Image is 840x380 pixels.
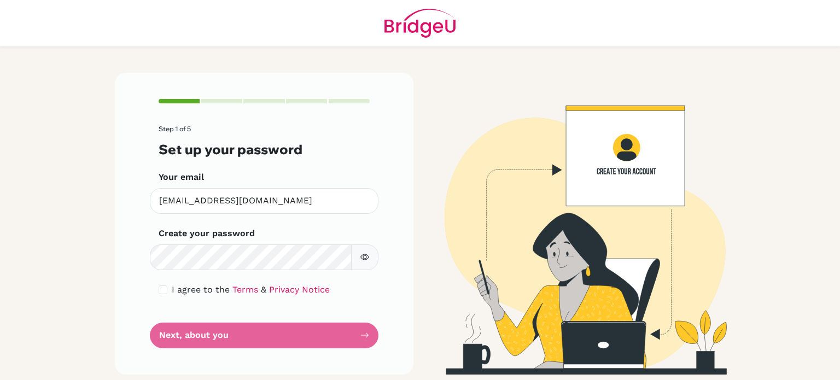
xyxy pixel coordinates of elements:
h3: Set up your password [159,142,370,157]
span: Step 1 of 5 [159,125,191,133]
span: & [261,284,266,295]
a: Privacy Notice [269,284,330,295]
a: Terms [232,284,258,295]
input: Insert your email* [150,188,378,214]
label: Your email [159,171,204,184]
label: Create your password [159,227,255,240]
span: I agree to the [172,284,230,295]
